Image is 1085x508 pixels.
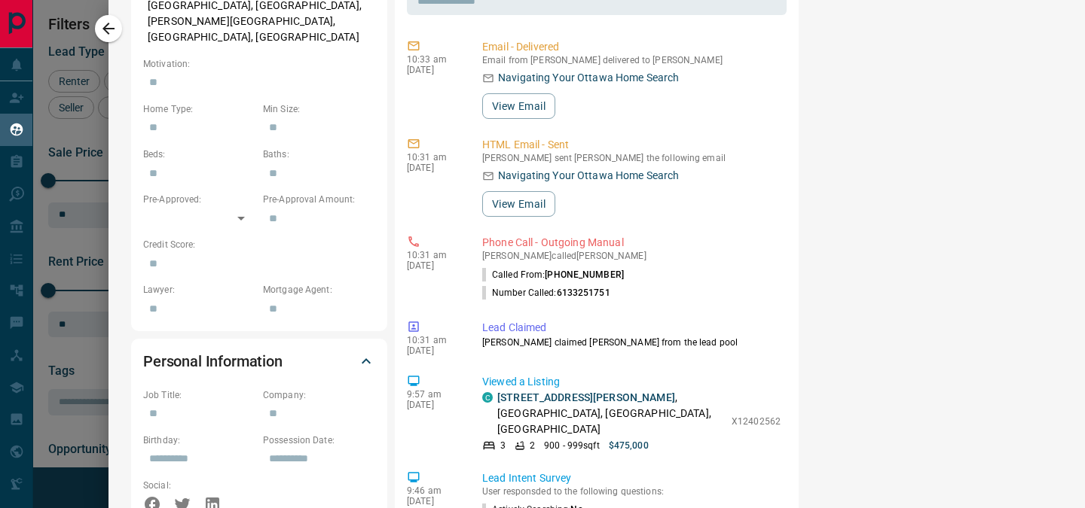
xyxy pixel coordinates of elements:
p: Mortgage Agent: [263,283,375,297]
p: Min Size: [263,102,375,116]
p: Motivation: [143,57,375,71]
p: Navigating Your Ottawa Home Search [498,70,679,86]
p: Possession Date: [263,433,375,447]
p: [DATE] [407,260,460,271]
p: Birthday: [143,433,255,447]
span: 6133251751 [557,287,610,298]
button: View Email [482,191,555,217]
p: Phone Call - Outgoing Manual [482,235,781,251]
button: View Email [482,93,555,119]
p: Navigating Your Ottawa Home Search [498,168,679,184]
p: [PERSON_NAME] sent [PERSON_NAME] the following email [482,153,781,163]
p: Email from [PERSON_NAME] delivered to [PERSON_NAME] [482,55,781,65]
p: Email - Delivered [482,39,781,55]
p: Lead Intent Survey [482,470,781,486]
p: $475,000 [609,439,649,452]
p: Called From: [482,268,624,281]
p: Credit Score: [143,238,375,251]
p: [PERSON_NAME] claimed [PERSON_NAME] from the lead pool [482,336,781,349]
p: Social: [143,479,255,492]
p: [DATE] [407,163,460,173]
p: Company: [263,388,375,402]
p: , [GEOGRAPHIC_DATA], [GEOGRAPHIC_DATA], [GEOGRAPHIC_DATA] [497,390,724,437]
p: 10:33 am [407,54,460,65]
p: 10:31 am [407,250,460,260]
p: 3 [500,439,506,452]
a: [STREET_ADDRESS][PERSON_NAME] [497,391,675,403]
p: Lead Claimed [482,320,781,336]
span: [PHONE_NUMBER] [545,269,624,280]
p: [DATE] [407,65,460,75]
p: Beds: [143,148,255,161]
p: X12402562 [732,415,781,428]
p: 10:31 am [407,152,460,163]
p: [DATE] [407,400,460,410]
p: [DATE] [407,496,460,506]
p: Viewed a Listing [482,374,781,390]
p: Pre-Approval Amount: [263,193,375,206]
p: User responsded to the following questions: [482,486,781,497]
p: 10:31 am [407,335,460,345]
p: Baths: [263,148,375,161]
p: [DATE] [407,345,460,356]
p: Job Title: [143,388,255,402]
h2: Personal Information [143,349,283,373]
p: Pre-Approved: [143,193,255,206]
p: 9:57 am [407,389,460,400]
p: 900 - 999 sqft [544,439,599,452]
p: Home Type: [143,102,255,116]
p: [PERSON_NAME] called [PERSON_NAME] [482,251,781,261]
p: 9:46 am [407,485,460,496]
p: 2 [530,439,535,452]
div: condos.ca [482,392,493,403]
p: Number Called: [482,286,610,300]
p: Lawyer: [143,283,255,297]
p: HTML Email - Sent [482,137,781,153]
div: Personal Information [143,343,375,379]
